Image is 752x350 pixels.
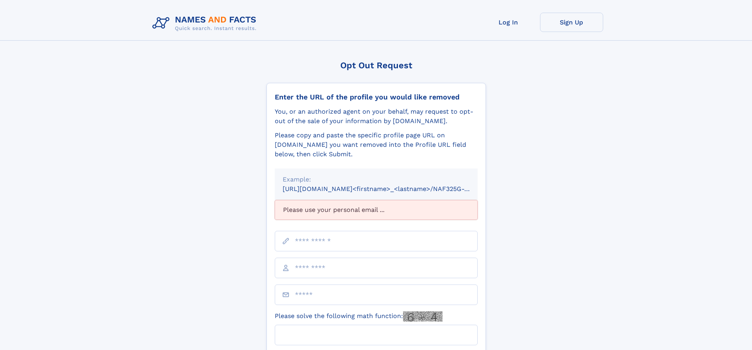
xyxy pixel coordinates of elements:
div: Please copy and paste the specific profile page URL on [DOMAIN_NAME] you want removed into the Pr... [275,131,478,159]
small: [URL][DOMAIN_NAME]<firstname>_<lastname>/NAF325G-xxxxxxxx [283,185,493,193]
label: Please solve the following math function: [275,311,443,322]
div: Please use your personal email ... [275,200,478,220]
div: Opt Out Request [266,60,486,70]
div: Example: [283,175,470,184]
div: You, or an authorized agent on your behalf, may request to opt-out of the sale of your informatio... [275,107,478,126]
a: Log In [477,13,540,32]
a: Sign Up [540,13,603,32]
img: Logo Names and Facts [149,13,263,34]
div: Enter the URL of the profile you would like removed [275,93,478,101]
